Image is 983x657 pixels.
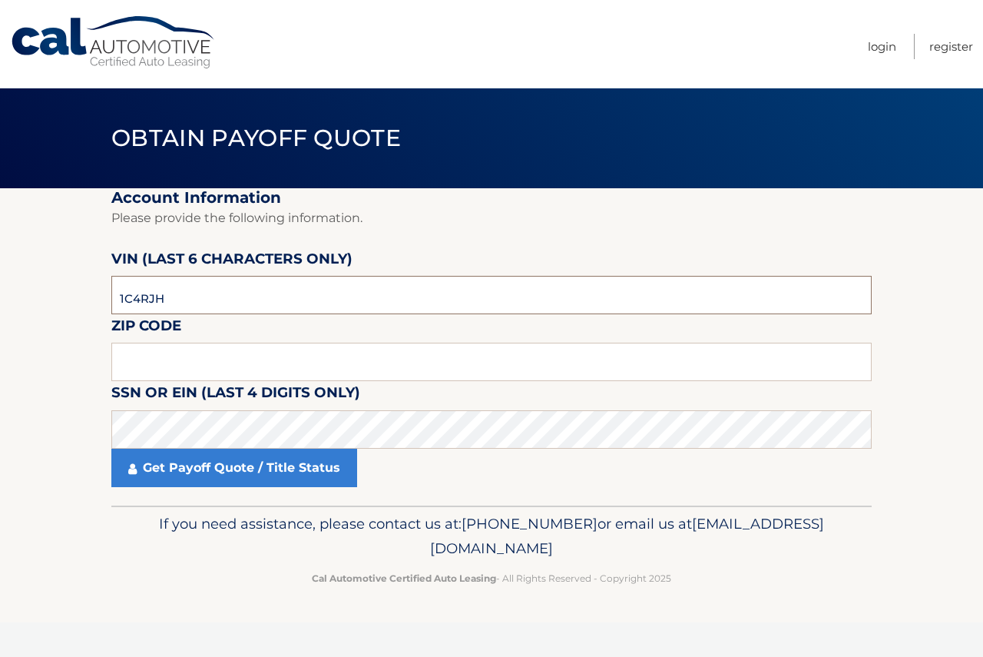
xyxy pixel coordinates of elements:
h2: Account Information [111,188,872,207]
p: Please provide the following information. [111,207,872,229]
label: Zip Code [111,314,181,343]
label: VIN (last 6 characters only) [111,247,352,276]
span: Obtain Payoff Quote [111,124,401,152]
a: Login [868,34,896,59]
p: - All Rights Reserved - Copyright 2025 [121,570,862,586]
strong: Cal Automotive Certified Auto Leasing [312,572,496,584]
a: Get Payoff Quote / Title Status [111,449,357,487]
a: Cal Automotive [10,15,217,70]
span: [PHONE_NUMBER] [462,515,597,533]
a: Register [929,34,973,59]
label: SSN or EIN (last 4 digits only) [111,381,360,410]
p: If you need assistance, please contact us at: or email us at [121,512,862,561]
